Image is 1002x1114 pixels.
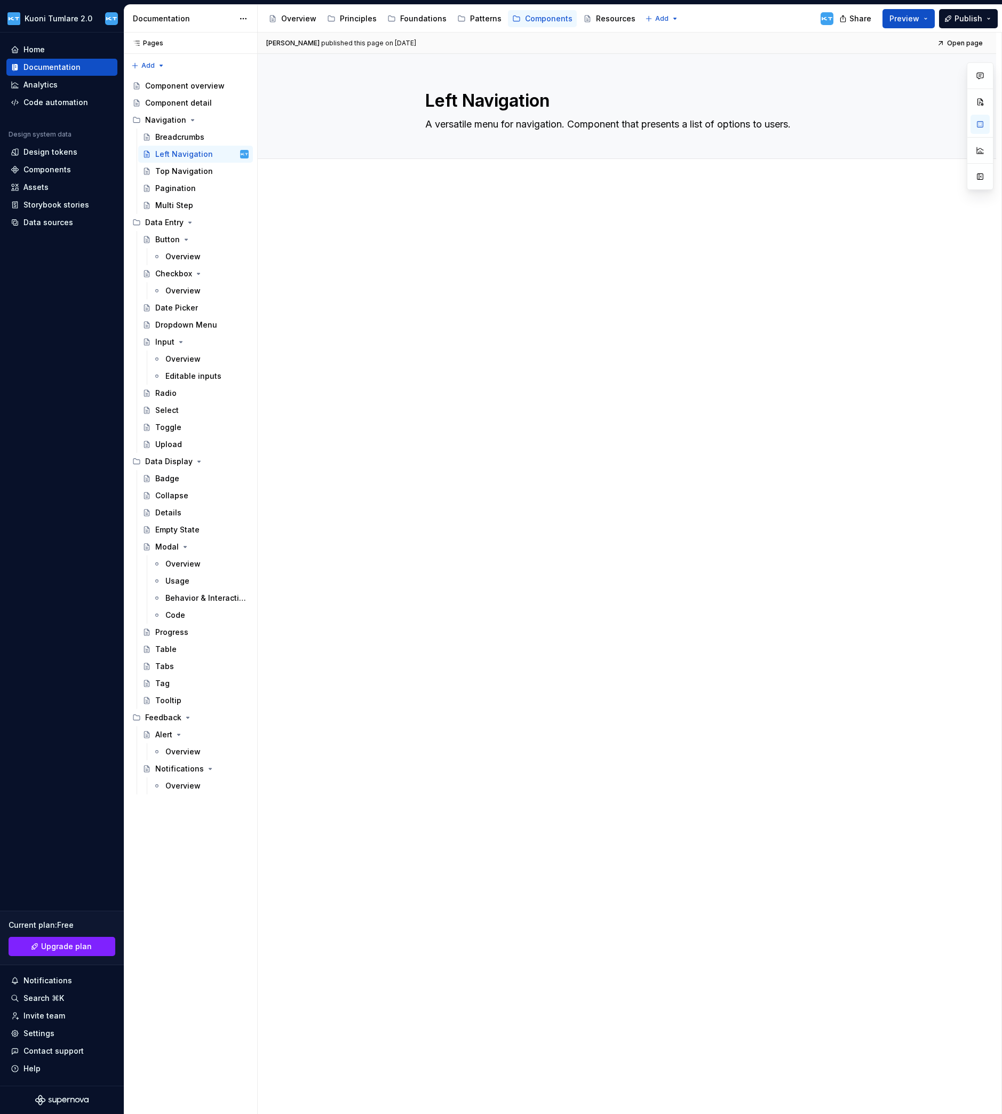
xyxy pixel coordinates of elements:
[155,337,174,347] div: Input
[155,149,213,160] div: Left Navigation
[165,781,201,791] div: Overview
[165,354,201,364] div: Overview
[165,559,201,569] div: Overview
[128,112,253,129] div: Navigation
[9,937,115,956] button: Upgrade plan
[138,624,253,641] a: Progress
[138,385,253,402] a: Radio
[23,975,72,986] div: Notifications
[155,200,193,211] div: Multi Step
[148,590,253,607] a: Behavior & Interaction
[138,470,253,487] a: Badge
[128,709,253,726] div: Feedback
[423,116,826,133] textarea: A versatile menu for navigation. Component that presents a list of options to users.
[508,10,577,27] a: Components
[165,593,246,603] div: Behavior & Interaction
[148,607,253,624] a: Code
[155,405,179,416] div: Select
[155,644,177,655] div: Table
[128,77,253,94] a: Component overview
[939,9,998,28] button: Publish
[264,10,321,27] a: Overview
[165,285,201,296] div: Overview
[155,234,180,245] div: Button
[155,507,181,518] div: Details
[105,12,118,25] img: Designers KT
[155,388,177,399] div: Radio
[138,129,253,146] a: Breadcrumbs
[128,77,253,794] div: Page tree
[7,12,20,25] img: dee6e31e-e192-4f70-8333-ba8f88832f05.png
[155,439,182,450] div: Upload
[470,13,502,24] div: Patterns
[934,36,988,51] a: Open page
[321,39,416,47] div: published this page on [DATE]
[23,1063,41,1074] div: Help
[138,180,253,197] a: Pagination
[525,13,572,24] div: Components
[23,1046,84,1056] div: Contact support
[6,214,117,231] a: Data sources
[165,371,221,381] div: Editable inputs
[165,251,201,262] div: Overview
[155,542,179,552] div: Modal
[834,9,878,28] button: Share
[655,14,669,23] span: Add
[138,197,253,214] a: Multi Step
[145,456,193,467] div: Data Display
[148,743,253,760] a: Overview
[596,13,635,24] div: Resources
[6,94,117,111] a: Code automation
[155,627,188,638] div: Progress
[23,1028,54,1039] div: Settings
[138,487,253,504] a: Collapse
[138,265,253,282] a: Checkbox
[138,760,253,777] a: Notifications
[145,98,212,108] div: Component detail
[138,231,253,248] a: Button
[138,299,253,316] a: Date Picker
[9,130,71,139] div: Design system data
[23,1010,65,1021] div: Invite team
[138,163,253,180] a: Top Navigation
[138,333,253,351] a: Input
[155,661,174,672] div: Tabs
[6,196,117,213] a: Storybook stories
[148,777,253,794] a: Overview
[138,402,253,419] a: Select
[155,303,198,313] div: Date Picker
[138,692,253,709] a: Tooltip
[947,39,983,47] span: Open page
[889,13,919,24] span: Preview
[383,10,451,27] a: Foundations
[579,10,640,27] a: Resources
[6,1043,117,1060] button: Contact support
[138,538,253,555] a: Modal
[138,521,253,538] a: Empty State
[141,61,155,70] span: Add
[23,62,81,73] div: Documentation
[155,695,181,706] div: Tooltip
[155,678,170,689] div: Tag
[6,76,117,93] a: Analytics
[6,972,117,989] button: Notifications
[138,641,253,658] a: Table
[155,763,204,774] div: Notifications
[165,746,201,757] div: Overview
[128,39,163,47] div: Pages
[155,183,196,194] div: Pagination
[145,712,181,723] div: Feedback
[23,44,45,55] div: Home
[266,39,320,47] span: [PERSON_NAME]
[133,13,234,24] div: Documentation
[23,182,49,193] div: Assets
[23,164,71,175] div: Components
[148,351,253,368] a: Overview
[138,726,253,743] a: Alert
[155,132,204,142] div: Breadcrumbs
[264,8,640,29] div: Page tree
[642,11,682,26] button: Add
[155,320,217,330] div: Dropdown Menu
[9,920,115,930] div: Current plan : Free
[25,13,92,24] div: Kuoni Tumlare 2.0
